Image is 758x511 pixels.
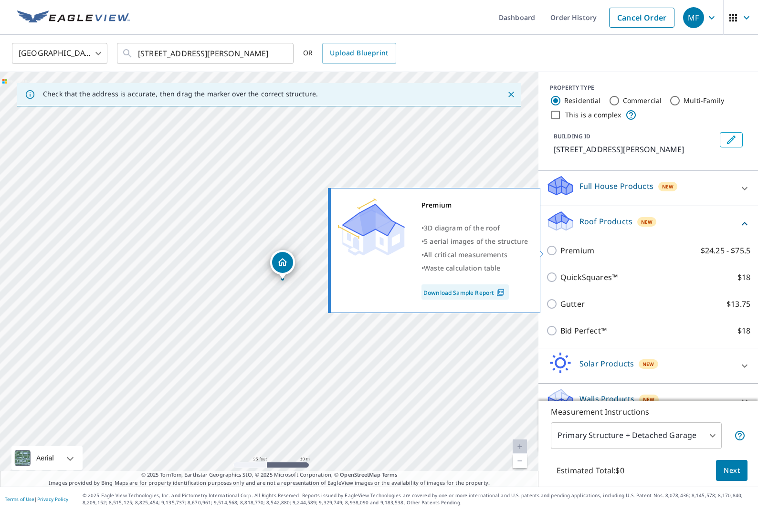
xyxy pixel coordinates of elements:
[720,132,743,147] button: Edit building 1
[424,223,500,232] span: 3D diagram of the roof
[424,263,500,272] span: Waste calculation table
[303,43,396,64] div: OR
[737,325,750,336] p: $18
[684,96,724,105] label: Multi-Family
[421,198,528,212] div: Premium
[579,393,634,405] p: Walls Products
[12,40,107,67] div: [GEOGRAPHIC_DATA]
[701,245,750,256] p: $24.25 - $75.5
[551,406,746,417] p: Measurement Instructions
[33,446,57,470] div: Aerial
[382,471,398,478] a: Terms
[421,261,528,275] div: •
[643,396,654,403] span: New
[554,144,716,155] p: [STREET_ADDRESS][PERSON_NAME]
[340,471,380,478] a: OpenStreetMap
[579,216,632,227] p: Roof Products
[641,218,653,226] span: New
[421,284,509,300] a: Download Sample Report
[421,248,528,261] div: •
[546,210,750,237] div: Roof ProductsNew
[421,235,528,248] div: •
[5,496,34,502] a: Terms of Use
[550,83,747,92] div: PROPERTY TYPE
[513,439,527,454] a: Current Level 20, Zoom In Disabled
[560,271,618,283] p: QuickSquares™
[505,88,517,101] button: Close
[37,496,68,502] a: Privacy Policy
[322,43,396,64] a: Upload Blueprint
[716,460,747,481] button: Next
[424,237,528,246] span: 5 aerial images of the structure
[726,298,750,310] p: $13.75
[579,358,634,369] p: Solar Products
[83,492,753,506] p: © 2025 Eagle View Technologies, Inc. and Pictometry International Corp. All Rights Reserved. Repo...
[737,271,750,283] p: $18
[141,471,398,479] span: © 2025 TomTom, Earthstar Geographics SIO, © 2025 Microsoft Corporation, ©
[17,10,130,25] img: EV Logo
[734,430,746,441] span: Your report will include the primary structure and a detached garage if one exists.
[338,198,405,256] img: Premium
[421,221,528,235] div: •
[683,7,704,28] div: MF
[609,8,674,28] a: Cancel Order
[560,245,594,256] p: Premium
[270,250,295,280] div: Dropped pin, building 1, Residential property, 44 Bonaire Dr Dix Hills, NY 11746
[546,175,750,202] div: Full House ProductsNew
[43,90,318,98] p: Check that the address is accurate, then drag the marker over the correct structure.
[424,250,507,259] span: All critical measurements
[549,460,632,481] p: Estimated Total: $0
[513,454,527,468] a: Current Level 20, Zoom Out
[642,360,654,368] span: New
[551,422,722,449] div: Primary Structure + Detached Garage
[565,110,621,120] label: This is a complex
[138,40,274,67] input: Search by address or latitude-longitude
[11,446,83,470] div: Aerial
[560,298,585,310] p: Gutter
[662,183,674,190] span: New
[724,465,740,477] span: Next
[560,325,607,336] p: Bid Perfect™
[579,180,653,192] p: Full House Products
[546,352,750,379] div: Solar ProductsNew
[494,288,507,297] img: Pdf Icon
[330,47,388,59] span: Upload Blueprint
[546,387,750,415] div: Walls ProductsNew
[5,496,68,502] p: |
[554,132,590,140] p: BUILDING ID
[564,96,601,105] label: Residential
[623,96,662,105] label: Commercial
